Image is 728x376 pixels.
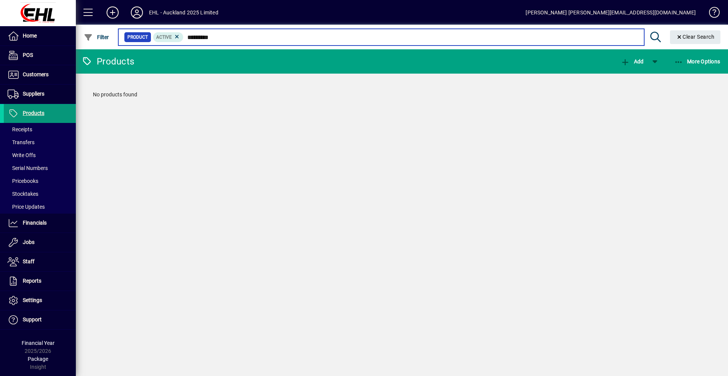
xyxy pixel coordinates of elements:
span: Receipts [8,126,32,132]
span: Active [156,35,172,40]
button: Clear [670,30,721,44]
a: Knowledge Base [703,2,719,26]
span: Pricebooks [8,178,38,184]
span: Product [127,33,148,41]
a: Reports [4,272,76,291]
span: Products [23,110,44,116]
a: Support [4,310,76,329]
span: Staff [23,258,35,264]
span: Serial Numbers [8,165,48,171]
span: Write Offs [8,152,36,158]
div: EHL - Auckland 2025 Limited [149,6,218,19]
a: Staff [4,252,76,271]
button: Filter [82,30,111,44]
a: Pricebooks [4,175,76,187]
a: Price Updates [4,200,76,213]
span: Transfers [8,139,35,145]
span: Price Updates [8,204,45,210]
span: Financial Year [22,340,55,346]
a: Serial Numbers [4,162,76,175]
button: Add [619,55,645,68]
a: Jobs [4,233,76,252]
a: POS [4,46,76,65]
span: Home [23,33,37,39]
span: Settings [23,297,42,303]
a: Receipts [4,123,76,136]
span: Customers [23,71,49,77]
a: Suppliers [4,85,76,104]
span: Stocktakes [8,191,38,197]
button: More Options [672,55,722,68]
span: Support [23,316,42,323]
mat-chip: Activation Status: Active [153,32,184,42]
span: Financials [23,220,47,226]
span: Clear Search [676,34,715,40]
span: Filter [84,34,109,40]
a: Financials [4,214,76,233]
a: Transfers [4,136,76,149]
button: Profile [125,6,149,19]
a: Settings [4,291,76,310]
span: More Options [674,58,720,65]
div: Products [82,55,134,68]
div: [PERSON_NAME] [PERSON_NAME][EMAIL_ADDRESS][DOMAIN_NAME] [526,6,696,19]
div: No products found [85,83,719,106]
span: POS [23,52,33,58]
a: Customers [4,65,76,84]
span: Suppliers [23,91,44,97]
span: Reports [23,278,41,284]
span: Jobs [23,239,35,245]
a: Stocktakes [4,187,76,200]
a: Write Offs [4,149,76,162]
a: Home [4,27,76,46]
button: Add [100,6,125,19]
span: Package [28,356,48,362]
span: Add [621,58,643,65]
